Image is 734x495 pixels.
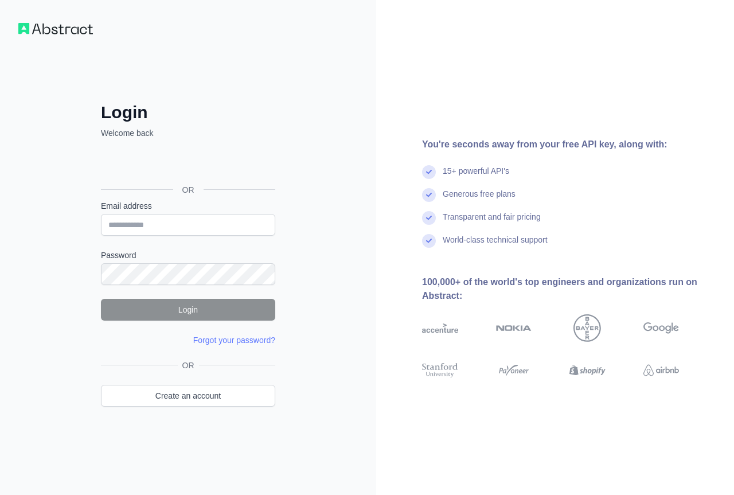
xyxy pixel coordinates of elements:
div: Transparent and fair pricing [443,211,541,234]
img: shopify [569,361,606,379]
p: Welcome back [101,127,275,139]
div: You're seconds away from your free API key, along with: [422,138,716,151]
img: google [643,314,680,342]
label: Password [101,250,275,261]
img: check mark [422,188,436,202]
button: Login [101,299,275,321]
a: Create an account [101,385,275,407]
div: Generous free plans [443,188,516,211]
div: 15+ powerful API's [443,165,509,188]
img: stanford university [422,361,458,379]
img: check mark [422,211,436,225]
h2: Login [101,102,275,123]
img: check mark [422,234,436,248]
img: nokia [496,314,532,342]
img: check mark [422,165,436,179]
img: accenture [422,314,458,342]
a: Forgot your password? [193,336,275,345]
img: bayer [573,314,601,342]
label: Email address [101,200,275,212]
img: airbnb [643,361,680,379]
span: OR [178,360,199,371]
div: World-class technical support [443,234,548,257]
iframe: 「使用 Google 帳戶登入」按鈕 [95,151,279,177]
img: payoneer [496,361,532,379]
img: Workflow [18,23,93,34]
div: 100,000+ of the world's top engineers and organizations run on Abstract: [422,275,716,303]
span: OR [173,184,204,196]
